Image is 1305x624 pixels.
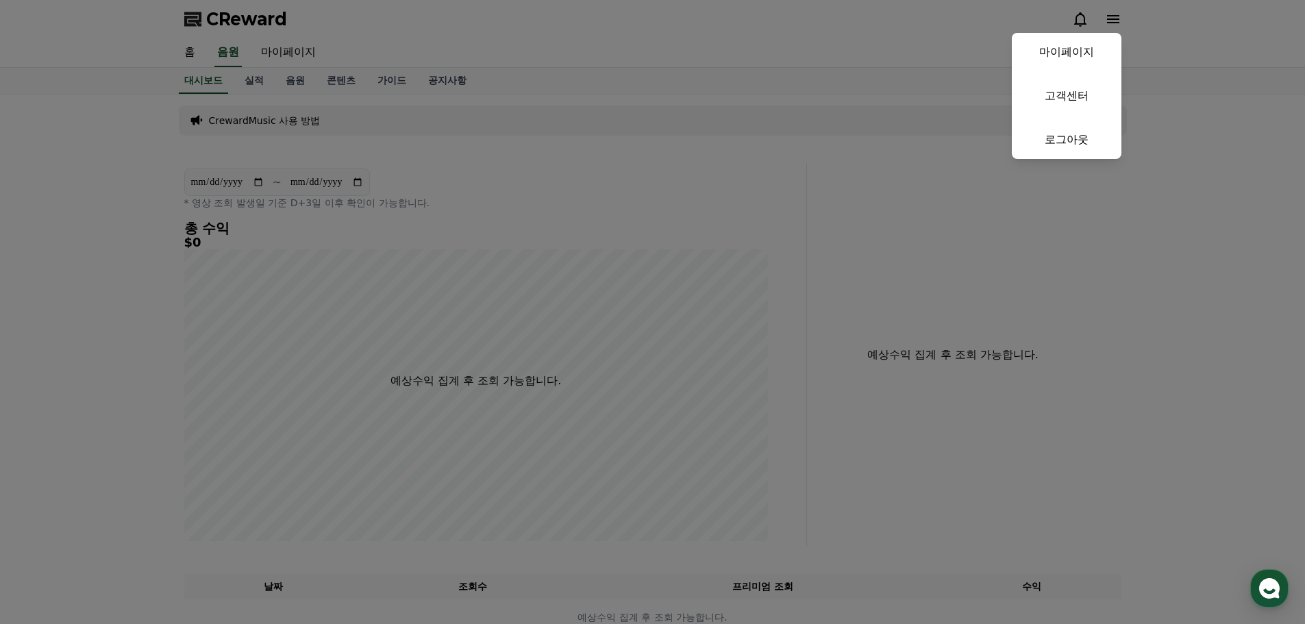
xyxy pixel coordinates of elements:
[1012,77,1121,115] a: 고객센터
[1012,121,1121,159] a: 로그아웃
[1012,33,1121,71] a: 마이페이지
[177,434,263,469] a: 설정
[43,455,51,466] span: 홈
[4,434,90,469] a: 홈
[90,434,177,469] a: 대화
[1012,33,1121,159] button: 마이페이지 고객센터 로그아웃
[212,455,228,466] span: 설정
[125,455,142,466] span: 대화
